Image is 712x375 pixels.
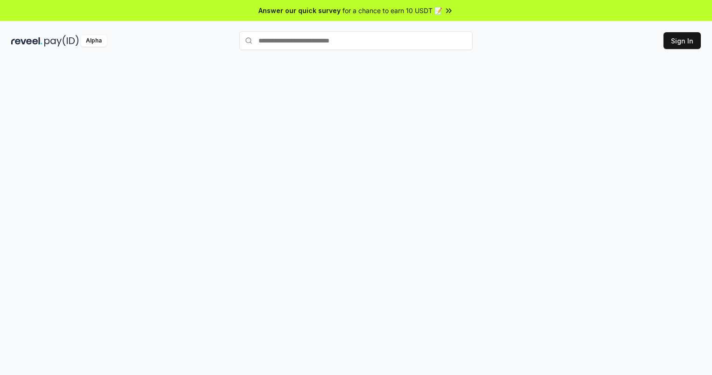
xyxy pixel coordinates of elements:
img: pay_id [44,35,79,47]
img: reveel_dark [11,35,42,47]
div: Alpha [81,35,107,47]
span: Answer our quick survey [258,6,341,15]
button: Sign In [663,32,701,49]
span: for a chance to earn 10 USDT 📝 [342,6,442,15]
